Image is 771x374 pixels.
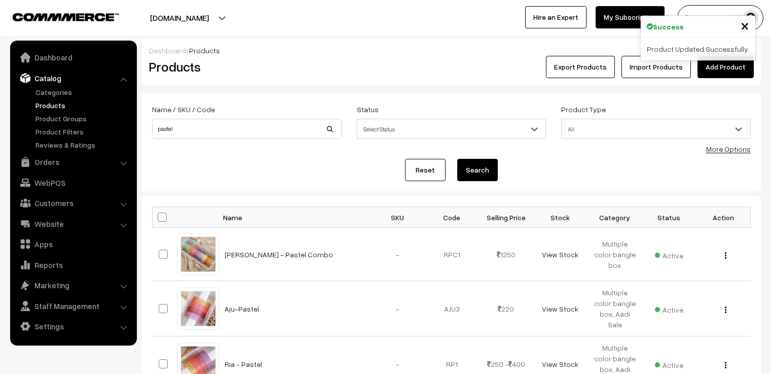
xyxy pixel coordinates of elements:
[13,297,133,315] a: Staff Management
[696,207,750,228] th: Action
[425,281,479,336] td: AJU3
[405,159,446,181] a: Reset
[725,362,726,368] img: Menu
[33,126,133,137] a: Product Filters
[357,120,546,138] span: Select Status
[371,207,425,228] th: SKU
[561,119,751,139] span: All
[115,5,244,30] button: [DOMAIN_NAME]
[218,207,371,228] th: Name
[357,104,379,115] label: Status
[33,100,133,111] a: Products
[149,46,186,55] a: Dashboard
[371,281,425,336] td: -
[677,5,763,30] button: [PERSON_NAME] C
[588,228,642,281] td: Multiple color bangle box
[357,119,546,139] span: Select Status
[149,45,754,56] div: /
[13,235,133,253] a: Apps
[13,194,133,212] a: Customers
[642,207,696,228] th: Status
[425,228,479,281] td: RPC1
[149,59,341,75] h2: Products
[225,304,259,313] a: Aju-Pastel
[13,153,133,171] a: Orders
[225,250,333,259] a: [PERSON_NAME] - Pastel Combo
[13,276,133,294] a: Marketing
[653,21,684,32] strong: Success
[725,252,726,259] img: Menu
[13,13,119,21] img: COMMMERCE
[13,174,133,192] a: WebPOS
[533,207,588,228] th: Stock
[542,250,578,259] a: View Stock
[542,304,578,313] a: View Stock
[225,360,262,368] a: Ria - Pastel
[621,56,691,78] a: Import Products
[13,10,101,22] a: COMMMERCE
[371,228,425,281] td: -
[741,16,749,35] span: ×
[655,357,683,370] span: Active
[13,48,133,66] a: Dashboard
[457,159,498,181] button: Search
[189,46,220,55] span: Products
[13,215,133,233] a: Website
[13,256,133,274] a: Reports
[425,207,479,228] th: Code
[655,302,683,315] span: Active
[33,113,133,124] a: Product Groups
[33,140,133,150] a: Reviews & Ratings
[152,119,342,139] input: Name / SKU / Code
[152,104,215,115] label: Name / SKU / Code
[725,307,726,313] img: Menu
[525,6,586,28] a: Hire an Expert
[13,317,133,335] a: Settings
[706,145,751,153] a: More Options
[546,56,615,78] button: Export Products
[588,281,642,336] td: Multiple color bangle box, Aadi Sale
[641,38,755,60] div: Product Updated Successfully.
[479,281,533,336] td: 220
[479,207,533,228] th: Selling Price
[33,87,133,97] a: Categories
[542,360,578,368] a: View Stock
[596,6,665,28] a: My Subscription
[697,56,754,78] a: Add Product
[741,18,749,33] button: Close
[743,10,758,25] img: user
[561,104,606,115] label: Product Type
[479,228,533,281] td: 1250
[13,69,133,87] a: Catalog
[588,207,642,228] th: Category
[562,120,750,138] span: All
[655,248,683,261] span: Active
